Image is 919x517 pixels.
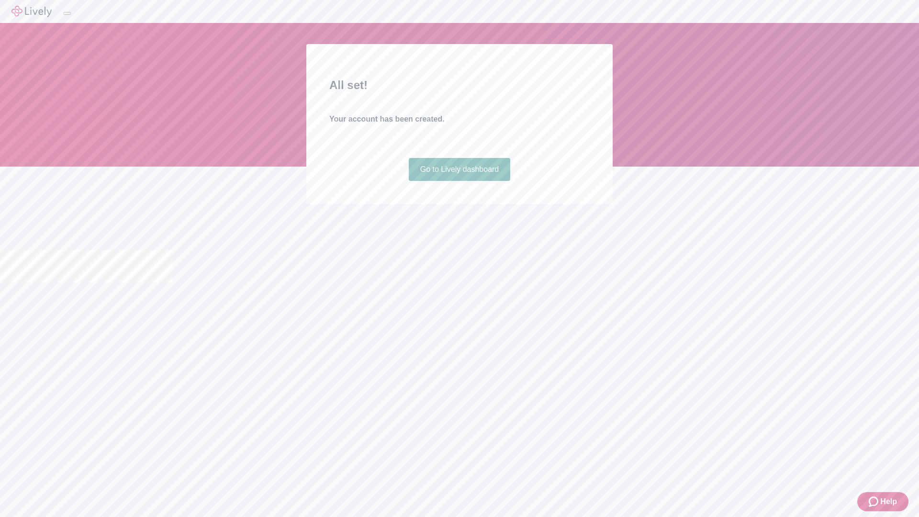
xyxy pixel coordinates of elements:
[63,12,71,15] button: Log out
[880,496,897,507] span: Help
[329,113,590,125] h4: Your account has been created.
[11,6,52,17] img: Lively
[869,496,880,507] svg: Zendesk support icon
[409,158,511,181] a: Go to Lively dashboard
[329,77,590,94] h2: All set!
[857,492,908,511] button: Zendesk support iconHelp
